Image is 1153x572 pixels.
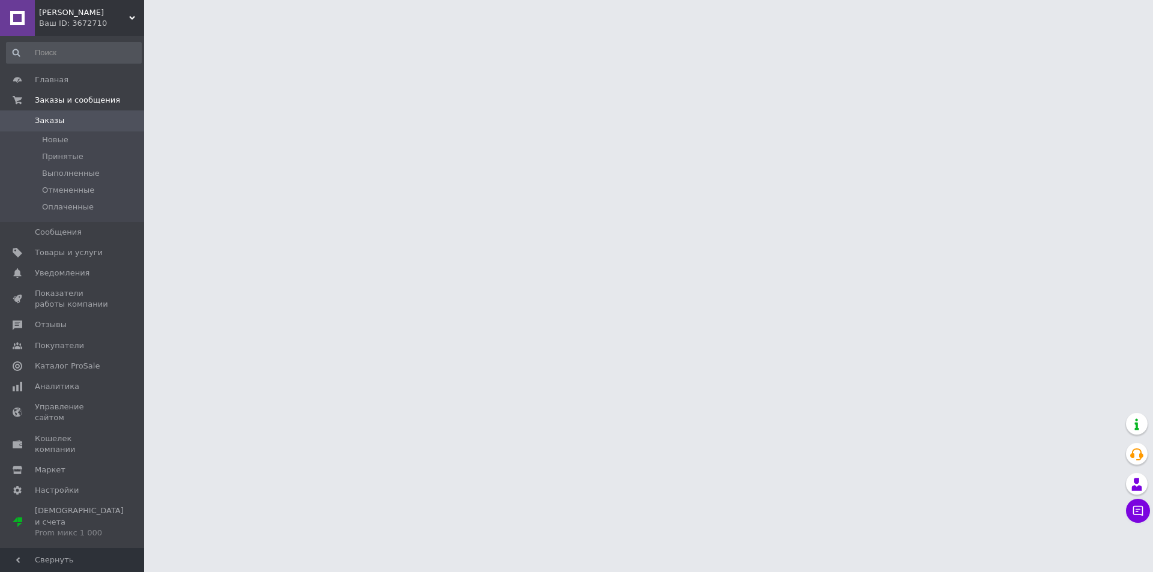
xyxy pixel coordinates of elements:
span: Показатели работы компании [35,288,111,310]
span: Кошелек компании [35,433,111,455]
span: Отмененные [42,185,94,196]
span: Аналитика [35,381,79,392]
span: Управление сайтом [35,402,111,423]
span: Новые [42,134,68,145]
span: Настройки [35,485,79,496]
span: Оплаченные [42,202,94,212]
span: Заказы и сообщения [35,95,120,106]
input: Поиск [6,42,142,64]
span: ФОП Малеев [39,7,129,18]
span: Покупатели [35,340,84,351]
span: Выполненные [42,168,100,179]
span: Уведомления [35,268,89,278]
span: Маркет [35,465,65,475]
div: Prom микс 1 000 [35,528,124,538]
span: Товары и услуги [35,247,103,258]
span: Заказы [35,115,64,126]
div: Ваш ID: 3672710 [39,18,144,29]
span: [DEMOGRAPHIC_DATA] и счета [35,505,124,538]
span: Главная [35,74,68,85]
span: Отзывы [35,319,67,330]
span: Принятые [42,151,83,162]
button: Чат с покупателем [1126,499,1150,523]
span: Сообщения [35,227,82,238]
span: Каталог ProSale [35,361,100,372]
